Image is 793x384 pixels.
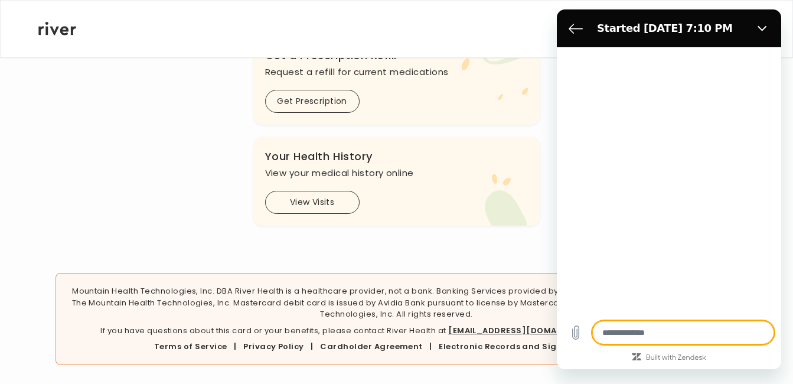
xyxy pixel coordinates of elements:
p: Mountain Health Technologies, Inc. DBA River Health is a healthcare provider, not a bank. Banking... [66,285,727,320]
button: View Visits [265,191,360,214]
p: Request a refill for current medications [265,64,528,80]
iframe: Messaging window [557,9,781,369]
h3: Your Health History [265,148,528,165]
a: Electronic Records and Signature Disclosure [439,341,634,352]
a: [EMAIL_ADDRESS][DOMAIN_NAME] [448,325,599,336]
div: | | | [66,341,727,353]
button: Get Prescription [265,90,360,113]
a: Cardholder Agreement [320,341,423,352]
a: Terms of Service [154,341,227,352]
p: View your medical history online [265,165,528,181]
a: Privacy Policy [243,341,304,352]
p: If you have questions about this card or your benefits, please contact River Health at or [66,325,727,337]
